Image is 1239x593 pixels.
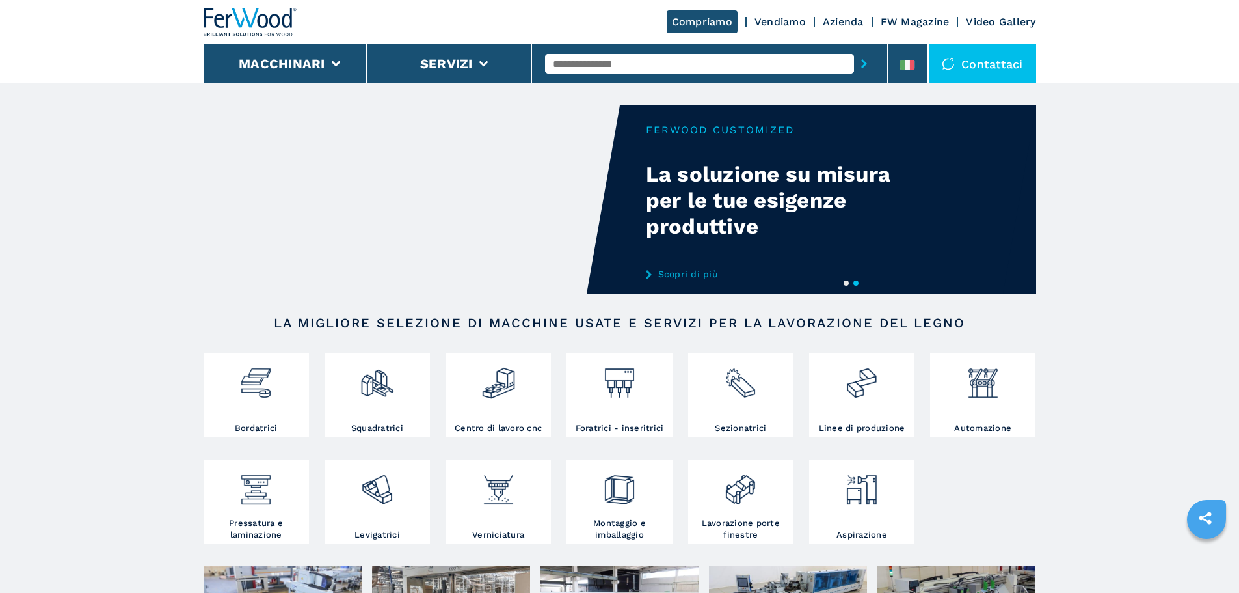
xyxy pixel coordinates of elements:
img: levigatrici_2.png [360,463,394,507]
img: squadratrici_2.png [360,356,394,400]
a: Foratrici - inseritrici [566,353,672,437]
h3: Foratrici - inseritrici [576,422,664,434]
h3: Centro di lavoro cnc [455,422,542,434]
video: Your browser does not support the video tag. [204,105,620,294]
div: Contattaci [929,44,1036,83]
a: Montaggio e imballaggio [566,460,672,544]
a: Video Gallery [966,16,1035,28]
img: centro_di_lavoro_cnc_2.png [481,356,516,400]
img: bordatrici_1.png [239,356,273,400]
button: 1 [844,281,849,286]
a: Automazione [930,353,1035,437]
h3: Aspirazione [836,529,887,541]
button: Servizi [420,56,473,72]
a: Centro di lavoro cnc [446,353,551,437]
a: Compriamo [667,10,738,33]
h3: Montaggio e imballaggio [570,517,669,541]
h3: Automazione [954,422,1011,434]
h3: Sezionatrici [715,422,766,434]
a: Bordatrici [204,353,309,437]
a: Azienda [823,16,864,28]
a: Sezionatrici [688,353,793,437]
img: foratrici_inseritrici_2.png [602,356,637,400]
a: Vendiamo [754,16,806,28]
h3: Lavorazione porte finestre [691,517,790,541]
img: pressa-strettoia.png [239,463,273,507]
button: Macchinari [239,56,325,72]
a: sharethis [1189,502,1221,534]
img: aspirazione_1.png [844,463,879,507]
img: montaggio_imballaggio_2.png [602,463,637,507]
a: Aspirazione [809,460,914,544]
img: lavorazione_porte_finestre_2.png [723,463,758,507]
a: Levigatrici [325,460,430,544]
h3: Linee di produzione [819,422,905,434]
img: automazione.png [966,356,1000,400]
a: Scopri di più [646,269,901,279]
img: sezionatrici_2.png [723,356,758,400]
a: Lavorazione porte finestre [688,460,793,544]
img: Ferwood [204,8,297,36]
a: Verniciatura [446,460,551,544]
h3: Pressatura e laminazione [207,517,306,541]
img: linee_di_produzione_2.png [844,356,879,400]
a: FW Magazine [881,16,950,28]
button: submit-button [854,49,874,79]
img: Contattaci [942,57,955,70]
h3: Bordatrici [235,422,278,434]
iframe: Chat [1184,534,1229,583]
h3: Verniciatura [472,529,524,541]
h3: Squadratrici [351,422,403,434]
h3: Levigatrici [354,529,400,541]
button: 2 [853,281,859,286]
a: Pressatura e laminazione [204,460,309,544]
h2: LA MIGLIORE SELEZIONE DI MACCHINE USATE E SERVIZI PER LA LAVORAZIONE DEL LEGNO [245,315,994,331]
a: Squadratrici [325,353,430,437]
img: verniciatura_1.png [481,463,516,507]
a: Linee di produzione [809,353,914,437]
